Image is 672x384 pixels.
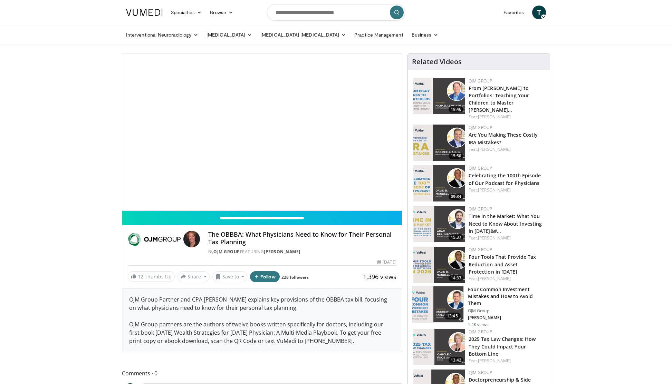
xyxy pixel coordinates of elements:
a: [MEDICAL_DATA] [202,28,256,42]
a: 19:46 [413,78,465,114]
p: OJM Group [468,308,546,314]
p: [PERSON_NAME] [468,315,546,321]
img: 282c92bf-9480-4465-9a17-aeac8df0c943.150x105_q85_crop-smart_upscale.jpg [413,78,465,114]
a: Time in the Market: What You Need to Know About Investing in [DATE]&#… [469,213,542,234]
span: 19:46 [449,106,463,112]
a: OJM Group [469,329,492,335]
img: f90543b2-11a1-4aab-98f1-82dfa77c6314.png.150x105_q85_crop-smart_upscale.png [412,286,463,322]
a: 12 Thumbs Up [128,271,175,282]
a: Interventional Neuroradiology [122,28,202,42]
a: [PERSON_NAME] [478,235,511,241]
button: Save to [212,271,248,282]
a: Specialties [167,6,206,19]
span: 15:50 [449,153,463,159]
a: 2025 Tax Law Changes: How They Could Impact Your Bottom Line [469,336,536,357]
span: 12 [138,273,143,280]
div: OJM Group Partner and CPA [PERSON_NAME] explains key provisions of the OBBBA tax bill, focusing o... [122,288,402,352]
a: 13:45 Four Common Investment Mistakes and How to Avoid Them OJM Group [PERSON_NAME] 1.4K views [412,286,546,327]
img: cfc453be-3f74-41d3-a301-0743b7c46f05.150x105_q85_crop-smart_upscale.jpg [413,206,465,242]
span: 1,396 views [363,273,396,281]
div: Feat. [469,358,544,364]
img: 7438bed5-bde3-4519-9543-24a8eadaa1c2.150x105_q85_crop-smart_upscale.jpg [413,165,465,201]
div: By FEATURING [208,249,396,255]
a: OJM Group [213,249,240,255]
a: [PERSON_NAME] [264,249,300,255]
video-js: Video Player [122,53,402,211]
div: Feat. [469,146,544,152]
a: Favorites [499,6,528,19]
a: OJM Group [469,206,492,212]
span: 14:37 [449,275,463,281]
a: OJM Group [469,78,492,84]
a: 15:50 [413,125,465,161]
p: 1.4K views [468,322,488,327]
a: OJM Group [469,165,492,171]
a: OJM Group [469,247,492,253]
a: OJM Group [469,370,492,375]
a: [PERSON_NAME] [478,276,511,282]
img: Avatar [183,231,200,247]
a: Are You Making These Costly IRA Mistakes? [469,131,538,145]
a: [MEDICAL_DATA] [MEDICAL_DATA] [256,28,350,42]
h4: Related Videos [412,58,462,66]
span: 15:37 [449,234,463,240]
img: d1aa8f41-d4be-4c34-826f-02b51e199514.png.150x105_q85_crop-smart_upscale.png [413,329,465,365]
a: [PERSON_NAME] [478,358,511,364]
a: OJM Group [469,125,492,130]
a: Browse [206,6,238,19]
a: 228 followers [281,274,309,280]
img: VuMedi Logo [126,9,163,16]
div: Feat. [469,187,544,193]
input: Search topics, interventions [267,4,405,21]
span: Comments 0 [122,369,402,378]
h4: The OBBBA: What Physicians Need to Know for Their Personal Tax Planning [208,231,396,246]
a: [PERSON_NAME] [478,114,511,120]
button: Share [177,271,210,282]
span: 13:42 [449,357,463,363]
div: [DATE] [377,259,396,265]
h3: Four Common Investment Mistakes and How to Avoid Them [468,286,546,307]
a: 09:34 [413,165,465,201]
img: OJM Group [128,231,181,247]
div: Feat. [469,276,544,282]
a: [PERSON_NAME] [478,146,511,152]
a: 15:37 [413,206,465,242]
div: Feat. [469,114,544,120]
a: T [532,6,546,19]
img: 4b415aee-9520-4d6f-a1e1-8e5e22de4108.150x105_q85_crop-smart_upscale.jpg [413,125,465,161]
a: Practice Management [350,28,407,42]
img: 6704c0a6-4d74-4e2e-aaba-7698dfbc586a.150x105_q85_crop-smart_upscale.jpg [413,247,465,283]
button: Follow [250,271,280,282]
a: 14:37 [413,247,465,283]
div: Feat. [469,235,544,241]
span: 13:45 [444,313,461,319]
a: Celebrating the 100th Episode of Our Podcast for Physicians [469,172,541,186]
a: Business [407,28,443,42]
a: Four Tools That Provide Tax Reduction and Asset Protection in [DATE] [469,254,536,275]
span: 09:34 [449,194,463,200]
a: 13:42 [413,329,465,365]
a: From [PERSON_NAME] to Portfolios: Teaching Your Children to Master [PERSON_NAME]… [469,85,529,113]
a: [PERSON_NAME] [478,187,511,193]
